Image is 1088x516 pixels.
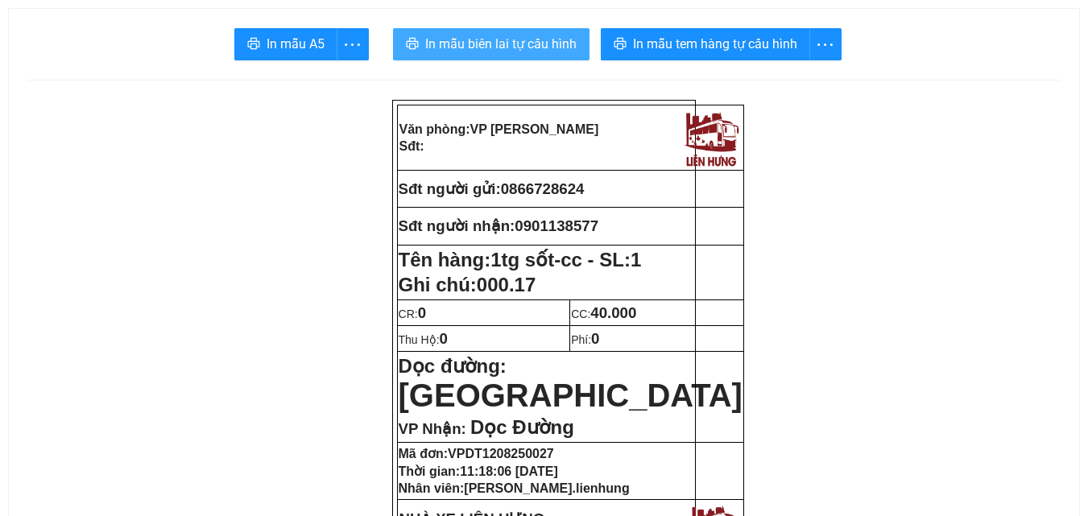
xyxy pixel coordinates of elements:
span: 0 [418,304,426,321]
button: printerIn mẫu A5 [234,28,337,60]
span: [PERSON_NAME].lienhung [464,481,629,495]
span: In mẫu tem hàng tự cấu hình [633,34,797,54]
span: VP [PERSON_NAME] [470,122,599,136]
strong: Dọc đường: [399,355,743,411]
span: Ghi chú: [399,274,536,295]
span: CC: [571,308,636,320]
button: printerIn mẫu biên lai tự cấu hình [393,28,590,60]
strong: Văn phòng: [399,122,599,136]
span: 0 [591,330,599,347]
span: printer [406,37,419,52]
strong: Mã đơn: [399,447,554,460]
strong: Sđt người nhận: [399,217,515,234]
span: 11:18:06 [DATE] [460,464,558,478]
span: 40.000 [590,304,636,321]
span: printer [247,37,260,52]
img: logo [681,107,742,168]
span: more [337,35,368,55]
strong: Tên hàng: [399,249,642,270]
span: 0 [440,330,448,347]
strong: Thời gian: [399,464,558,478]
span: 1 [631,249,641,270]
span: Dọc Đường [470,416,574,438]
button: more [809,28,842,60]
span: 0901138577 [515,217,598,234]
span: Thu Hộ: [399,333,448,346]
span: 0866728624 [501,180,585,197]
strong: Sđt: [399,139,424,153]
span: In mẫu A5 [267,34,325,54]
span: printer [614,37,627,52]
button: printerIn mẫu tem hàng tự cấu hình [601,28,810,60]
span: 1tg sốt-cc - SL: [490,249,641,270]
span: more [810,35,841,55]
button: more [337,28,369,60]
span: Phí: [571,333,599,346]
span: VPDT1208250027 [448,447,554,460]
span: VP Nhận: [399,420,466,437]
span: 000.17 [477,274,536,295]
strong: Nhân viên: [399,481,630,495]
strong: Sđt người gửi: [399,180,501,197]
span: In mẫu biên lai tự cấu hình [425,34,577,54]
span: [GEOGRAPHIC_DATA] [399,378,743,413]
span: CR: [399,308,427,320]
